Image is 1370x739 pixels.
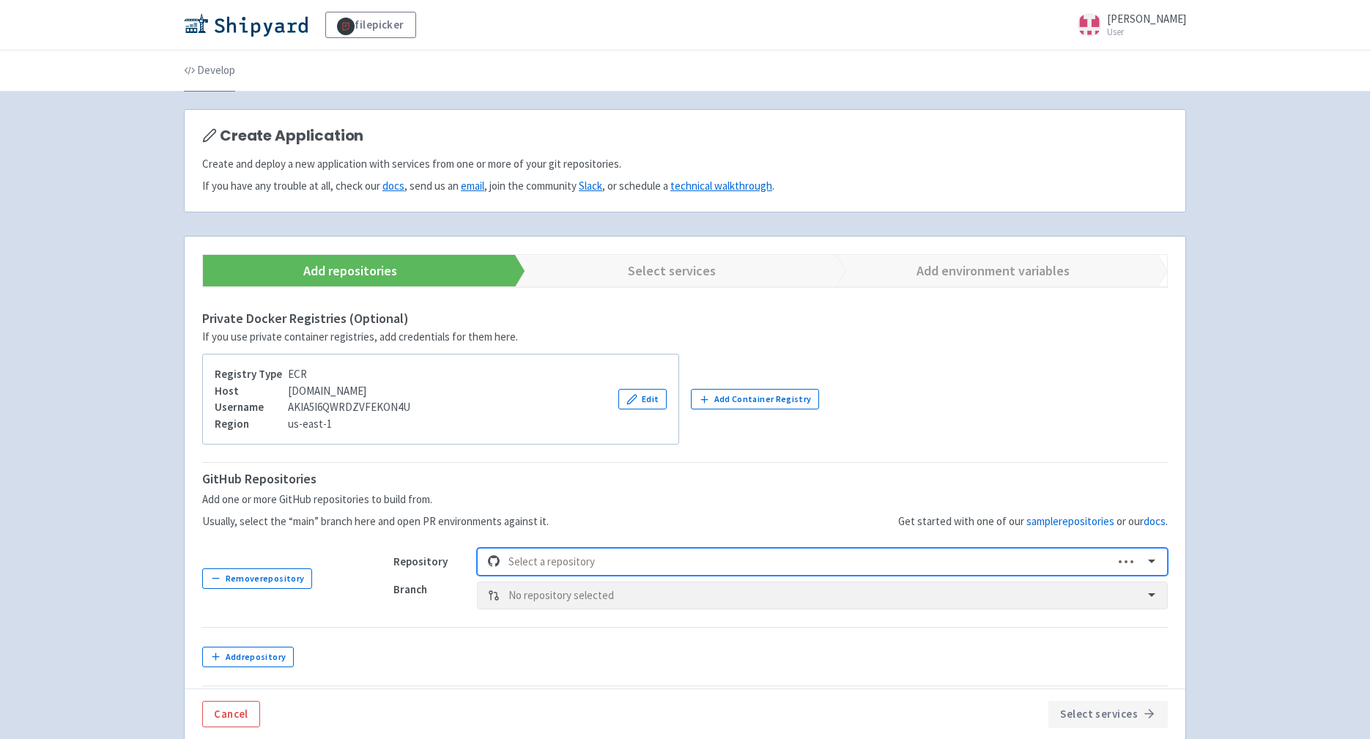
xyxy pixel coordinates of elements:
[202,647,294,667] button: Addrepository
[393,582,427,596] strong: Branch
[215,417,249,431] b: Region
[215,384,239,398] b: Host
[382,179,404,193] a: docs
[898,513,1168,530] p: Get started with one of our or our .
[618,389,667,409] button: Edit
[670,179,772,193] a: technical walkthrough
[1026,514,1114,528] a: samplerepositories
[1107,12,1186,26] span: [PERSON_NAME]
[1069,13,1186,37] a: [PERSON_NAME] User
[202,329,1168,346] div: If you use private container registries, add credentials for them here.
[202,701,260,727] a: Cancel
[184,13,308,37] img: Shipyard logo
[202,311,1168,326] h4: Private Docker Registries (Optional)
[202,513,549,530] p: Usually, select the “main” branch here and open PR environments against it.
[823,255,1145,286] a: Add environment variables
[325,12,416,38] a: filepicker
[1107,27,1186,37] small: User
[691,389,819,409] button: Add Container Registry
[215,383,410,400] div: [DOMAIN_NAME]
[1144,514,1166,528] a: docs
[202,470,316,487] strong: GitHub Repositories
[503,255,824,286] a: Select services
[181,255,503,286] a: Add repositories
[215,400,264,414] b: Username
[202,491,549,508] p: Add one or more GitHub repositories to build from.
[461,179,484,193] a: email
[215,366,410,383] div: ECR
[1048,701,1168,727] button: Select services
[202,568,312,589] button: Removerepository
[215,399,410,416] div: AKIA5I6QWRDZVFEKON4U
[215,416,410,433] div: us-east-1
[393,554,448,568] strong: Repository
[202,156,1168,173] p: Create and deploy a new application with services from one or more of your git repositories.
[184,51,235,92] a: Develop
[202,178,1168,195] p: If you have any trouble at all, check our , send us an , join the community , or schedule a .
[220,127,363,144] span: Create Application
[579,179,602,193] a: Slack
[215,367,282,381] b: Registry Type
